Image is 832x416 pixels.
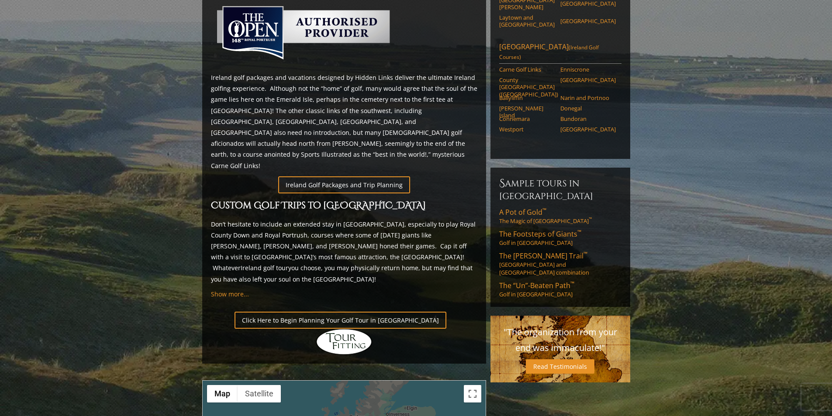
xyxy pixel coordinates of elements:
[560,94,616,101] a: Narin and Portnoo
[211,219,477,285] p: Don’t hesitate to include an extended stay in [GEOGRAPHIC_DATA], especially to play Royal County ...
[542,206,546,214] sup: ™
[499,324,621,356] p: "The organization from your end was immaculate!"
[211,72,477,171] p: Ireland golf packages and vacations designed by Hidden Links deliver the ultimate Ireland golfing...
[560,105,616,112] a: Donegal
[499,229,581,239] span: The Footsteps of Giants
[560,126,616,133] a: [GEOGRAPHIC_DATA]
[235,312,446,329] a: Click Here to Begin Planning Your Golf Tour in [GEOGRAPHIC_DATA]
[499,207,546,217] span: A Pot of Gold
[499,42,621,64] a: [GEOGRAPHIC_DATA](Ireland Golf Courses)
[560,76,616,83] a: [GEOGRAPHIC_DATA]
[526,359,594,374] a: Read Testimonials
[499,44,599,61] span: (Ireland Golf Courses)
[499,105,555,119] a: [PERSON_NAME] Island
[499,251,621,276] a: The [PERSON_NAME] Trail™[GEOGRAPHIC_DATA] and [GEOGRAPHIC_DATA] combination
[238,385,281,402] button: Show satellite imagery
[241,264,288,272] a: Ireland golf tour
[570,280,574,287] sup: ™
[583,250,587,258] sup: ™
[499,251,587,261] span: The [PERSON_NAME] Trail
[560,115,616,122] a: Bundoran
[499,66,555,73] a: Carne Golf Links
[589,217,592,222] sup: ™
[560,17,616,24] a: [GEOGRAPHIC_DATA]
[278,176,410,193] a: Ireland Golf Packages and Trip Planning
[499,229,621,247] a: The Footsteps of Giants™Golf in [GEOGRAPHIC_DATA]
[211,199,477,213] h2: Custom Golf Trips to [GEOGRAPHIC_DATA]
[207,385,238,402] button: Show street map
[211,290,249,298] a: Show more...
[499,207,621,225] a: A Pot of Gold™The Magic of [GEOGRAPHIC_DATA]™
[499,281,574,290] span: The “Un”-Beaten Path
[316,329,373,355] img: Hidden Links
[499,76,555,98] a: County [GEOGRAPHIC_DATA] ([GEOGRAPHIC_DATA])
[560,66,616,73] a: Enniscrone
[499,281,621,298] a: The “Un”-Beaten Path™Golf in [GEOGRAPHIC_DATA]
[464,385,481,402] button: Toggle fullscreen view
[499,126,555,133] a: Westport
[499,115,555,122] a: Connemara
[499,176,621,202] h6: Sample Tours in [GEOGRAPHIC_DATA]
[499,14,555,28] a: Laytown and [GEOGRAPHIC_DATA]
[499,94,555,101] a: Ballyliffin
[577,228,581,236] sup: ™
